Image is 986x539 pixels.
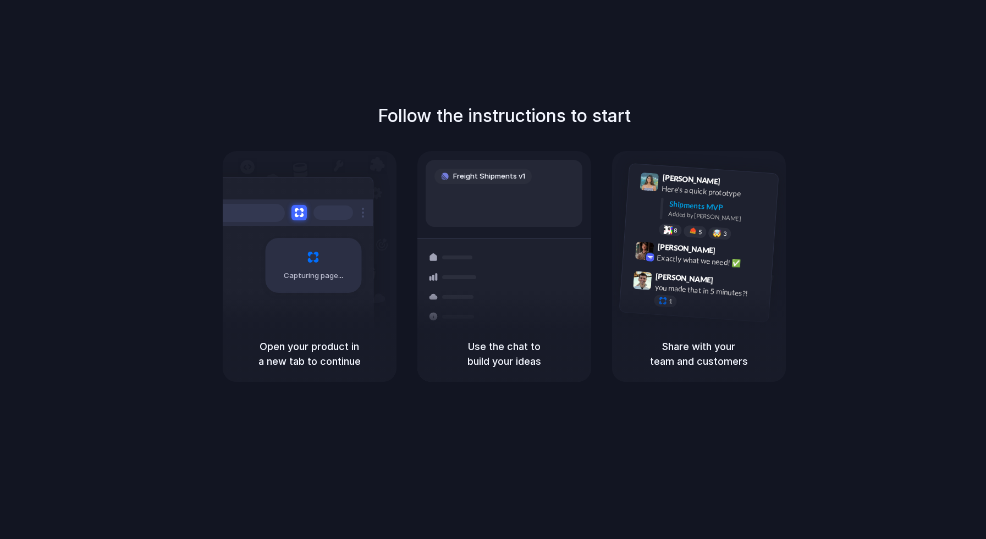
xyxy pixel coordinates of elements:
[625,339,773,369] h5: Share with your team and customers
[654,282,764,301] div: you made that in 5 minutes?!
[661,183,771,202] div: Here's a quick prototype
[723,231,726,237] span: 3
[378,103,631,129] h1: Follow the instructions to start
[673,227,677,234] span: 8
[723,177,746,190] span: 9:41 AM
[236,339,383,369] h5: Open your product in a new tab to continue
[431,339,578,369] h5: Use the chat to build your ideas
[668,209,769,225] div: Added by [PERSON_NAME]
[284,270,345,281] span: Capturing page
[657,241,715,257] span: [PERSON_NAME]
[657,252,767,271] div: Exactly what we need! ✅
[655,270,713,286] span: [PERSON_NAME]
[662,171,720,187] span: [PERSON_NAME]
[717,276,739,289] span: 9:47 AM
[698,229,702,235] span: 5
[669,198,770,216] div: Shipments MVP
[712,230,721,238] div: 🤯
[453,171,525,182] span: Freight Shipments v1
[718,246,741,259] span: 9:42 AM
[668,298,672,304] span: 1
